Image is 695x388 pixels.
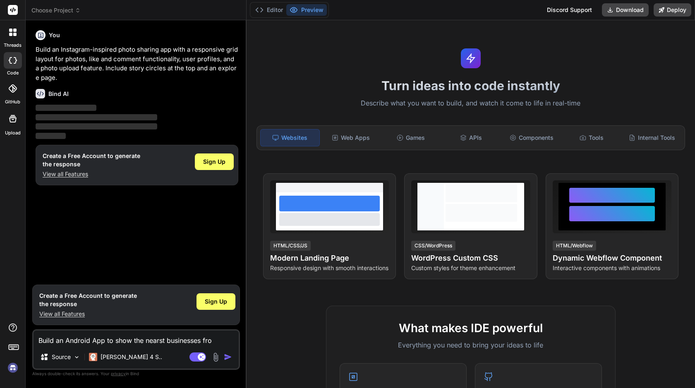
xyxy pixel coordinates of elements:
div: Games [381,129,440,146]
p: Source [52,353,71,361]
h1: Turn ideas into code instantly [252,78,690,93]
h4: Modern Landing Page [270,252,389,264]
p: [PERSON_NAME] 4 S.. [101,353,162,361]
img: Claude 4 Sonnet [89,353,97,361]
div: Websites [260,129,320,146]
span: ‌ [36,123,157,129]
button: Editor [252,4,286,16]
img: attachment [211,352,220,362]
p: Custom styles for theme enhancement [411,264,530,272]
span: ‌ [36,105,96,111]
img: signin [6,361,20,375]
div: Web Apps [321,129,380,146]
span: Sign Up [205,297,227,306]
img: Pick Models [73,354,80,361]
button: Download [602,3,649,17]
button: Deploy [654,3,691,17]
p: Everything you need to bring your ideas to life [340,340,602,350]
p: Responsive design with smooth interactions [270,264,389,272]
label: threads [4,42,22,49]
h2: What makes IDE powerful [340,319,602,337]
label: GitHub [5,98,20,105]
span: ‌ [36,133,66,139]
div: Discord Support [542,3,597,17]
h6: You [49,31,60,39]
div: Components [502,129,561,146]
span: ‌ [36,114,157,120]
textarea: Build an Android App to show the nearst businesses fro [34,331,239,345]
div: HTML/CSS/JS [270,241,311,251]
label: code [7,69,19,77]
label: Upload [5,129,21,137]
h1: Create a Free Account to generate the response [39,292,137,308]
button: Preview [286,4,327,16]
span: Choose Project [31,6,81,14]
h6: Bind AI [48,90,69,98]
p: Always double-check its answers. Your in Bind [32,370,240,378]
p: View all Features [43,170,140,178]
div: APIs [442,129,501,146]
div: Internal Tools [623,129,681,146]
p: Build an Instagram-inspired photo sharing app with a responsive grid layout for photos, like and ... [36,45,238,82]
div: CSS/WordPress [411,241,455,251]
div: Tools [563,129,621,146]
h1: Create a Free Account to generate the response [43,152,140,168]
p: Describe what you want to build, and watch it come to life in real-time [252,98,690,109]
span: Sign Up [203,158,225,166]
img: icon [224,353,232,361]
p: View all Features [39,310,137,318]
p: Interactive components with animations [553,264,671,272]
span: privacy [111,371,126,376]
div: HTML/Webflow [553,241,596,251]
h4: WordPress Custom CSS [411,252,530,264]
h4: Dynamic Webflow Component [553,252,671,264]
